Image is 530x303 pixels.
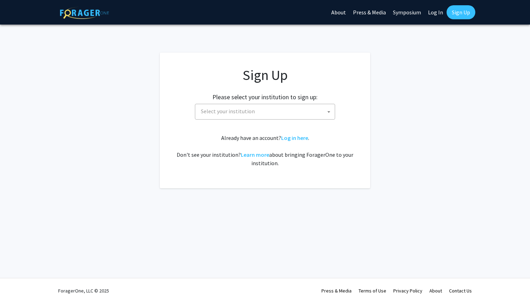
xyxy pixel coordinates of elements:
[198,104,335,119] span: Select your institution
[359,288,386,294] a: Terms of Use
[429,288,442,294] a: About
[195,104,335,120] span: Select your institution
[281,134,308,141] a: Log in here
[174,134,356,167] div: Already have an account? . Don't see your institution? about bringing ForagerOne to your institut...
[449,288,472,294] a: Contact Us
[58,278,109,303] div: ForagerOne, LLC © 2025
[174,67,356,83] h1: Sign Up
[201,108,255,115] span: Select your institution
[241,151,269,158] a: Learn more about bringing ForagerOne to your institution
[393,288,422,294] a: Privacy Policy
[60,7,109,19] img: ForagerOne Logo
[447,5,475,19] a: Sign Up
[321,288,352,294] a: Press & Media
[212,93,318,101] h2: Please select your institution to sign up:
